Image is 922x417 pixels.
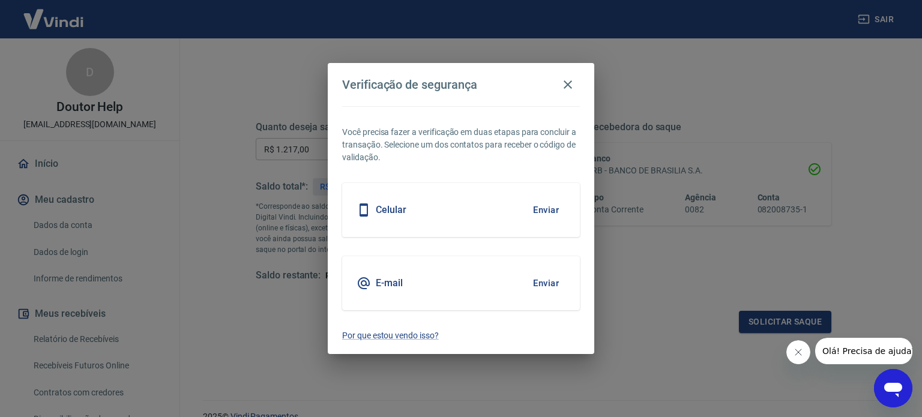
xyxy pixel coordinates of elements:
[376,204,406,216] h5: Celular
[7,8,101,18] span: Olá! Precisa de ajuda?
[526,271,565,296] button: Enviar
[376,277,403,289] h5: E-mail
[342,329,580,342] a: Por que estou vendo isso?
[786,340,810,364] iframe: Fechar mensagem
[342,126,580,164] p: Você precisa fazer a verificação em duas etapas para concluir a transação. Selecione um dos conta...
[342,77,477,92] h4: Verificação de segurança
[526,197,565,223] button: Enviar
[815,338,912,364] iframe: Mensagem da empresa
[874,369,912,407] iframe: Botão para abrir a janela de mensagens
